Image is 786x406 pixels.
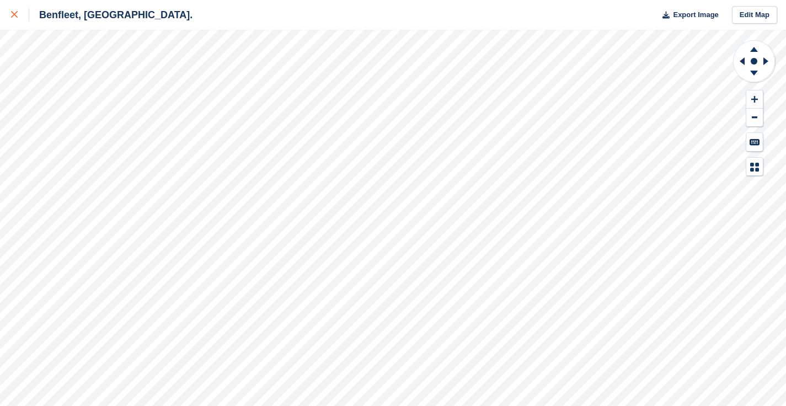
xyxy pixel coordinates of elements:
span: Export Image [673,9,718,20]
button: Export Image [656,6,719,24]
a: Edit Map [732,6,777,24]
div: Benfleet, [GEOGRAPHIC_DATA]. [29,8,193,22]
button: Map Legend [746,158,763,176]
button: Zoom Out [746,109,763,127]
button: Keyboard Shortcuts [746,133,763,151]
button: Zoom In [746,90,763,109]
